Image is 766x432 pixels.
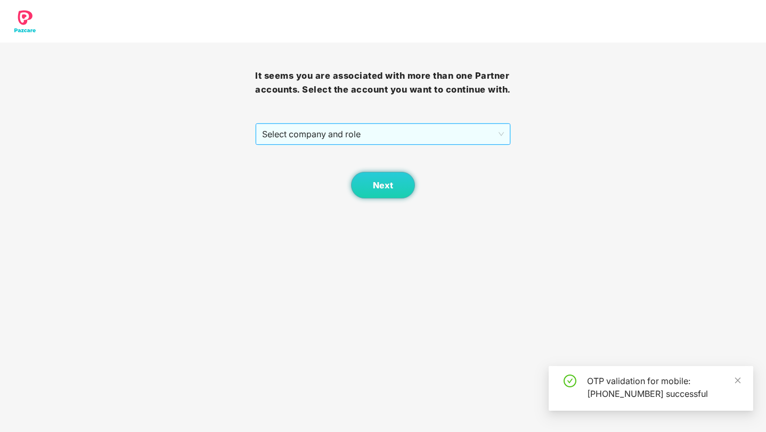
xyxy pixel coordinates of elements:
span: Next [373,180,393,190]
span: Select company and role [262,124,503,144]
div: OTP validation for mobile: [PHONE_NUMBER] successful [587,375,740,400]
span: close [734,377,741,384]
h3: It seems you are associated with more than one Partner accounts. Select the account you want to c... [255,69,510,96]
span: check-circle [564,375,576,387]
button: Next [351,172,415,198]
